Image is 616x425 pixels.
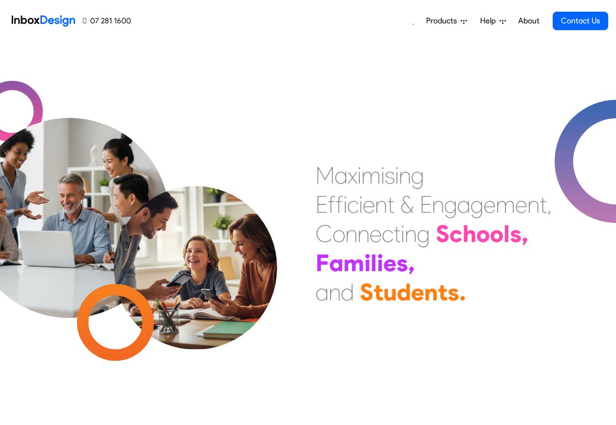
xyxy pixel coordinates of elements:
div: l [504,219,510,248]
div: g [411,161,424,190]
span: Help [480,15,500,27]
div: a [457,190,470,219]
div: i [364,248,371,277]
div: i [343,190,347,219]
a: 07 281 1600 [83,15,131,27]
div: n [399,161,411,190]
div: d [397,277,411,307]
div: c [449,219,463,248]
div: g [444,190,457,219]
div: , [547,190,552,219]
div: t [438,277,448,307]
div: Maximising Efficient & Engagement, Connecting Schools, Families, and Students. [316,161,552,307]
div: s [385,161,395,190]
div: e [370,219,382,248]
div: E [420,190,432,219]
div: a [329,248,343,277]
div: n [405,219,417,248]
div: n [527,190,540,219]
a: Products [422,11,471,31]
div: s [396,248,408,277]
div: m [496,190,515,219]
div: g [470,190,484,219]
div: h [463,219,476,248]
div: e [484,190,496,219]
div: t [373,277,383,307]
div: n [432,190,444,219]
div: m [343,248,364,277]
div: g [417,219,430,248]
div: S [360,277,373,307]
div: e [515,190,527,219]
div: a [316,277,329,307]
img: parents_with_child.png [93,146,298,350]
div: F [316,248,329,277]
div: f [328,190,336,219]
div: . [459,277,466,307]
div: i [395,161,399,190]
div: n [345,219,357,248]
div: i [401,219,405,248]
div: i [381,161,385,190]
div: s [510,219,522,248]
div: E [316,190,328,219]
div: e [411,277,424,307]
div: , [408,248,415,277]
div: n [424,277,438,307]
div: t [387,190,394,219]
div: o [476,219,490,248]
a: About [515,11,542,31]
div: d [341,277,354,307]
div: f [336,190,343,219]
div: i [359,190,363,219]
div: e [383,248,396,277]
div: m [361,161,381,190]
div: o [333,219,345,248]
div: u [383,277,397,307]
div: l [371,248,377,277]
div: o [490,219,504,248]
div: i [357,161,361,190]
div: s [448,277,459,307]
div: t [393,219,401,248]
div: c [347,190,359,219]
div: n [357,219,370,248]
div: e [363,190,375,219]
div: i [377,248,383,277]
div: t [540,190,547,219]
div: S [436,219,449,248]
div: n [329,277,341,307]
div: , [522,219,528,248]
div: c [382,219,393,248]
div: a [335,161,348,190]
a: Contact Us [553,12,608,30]
div: n [375,190,387,219]
div: & [400,190,414,219]
div: M [316,161,335,190]
span: Products [426,15,461,27]
a: Help [476,11,510,31]
div: C [316,219,333,248]
div: x [348,161,357,190]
